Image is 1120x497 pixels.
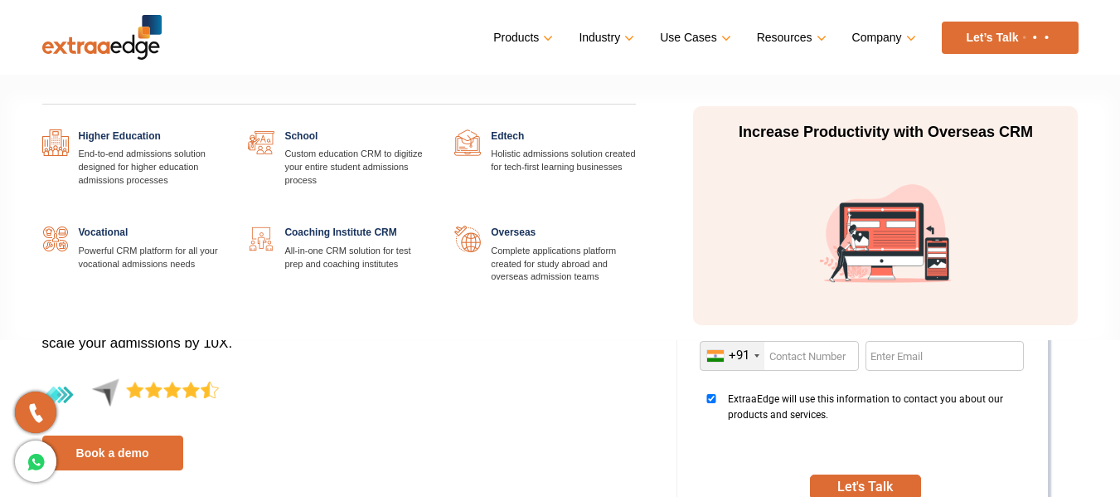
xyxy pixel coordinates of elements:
[579,26,631,50] a: Industry
[42,378,219,412] img: 4.4-aggregate-rating-by-users
[493,26,550,50] a: Products
[700,341,859,371] input: Enter Contact Number
[42,436,183,470] a: Book a demo
[700,394,723,403] input: ExtraaEdge will use this information to contact you about our products and services.
[942,22,1079,54] a: Let’s Talk
[728,392,1019,454] span: ExtraaEdge will use this information to contact you about our products and services.
[730,123,1041,143] p: Increase Productivity with Overseas CRM
[660,26,727,50] a: Use Cases
[852,26,913,50] a: Company
[729,348,749,363] div: +91
[865,341,1025,371] input: Enter Email
[757,26,823,50] a: Resources
[701,342,764,370] div: India (भारत): +91
[42,311,534,351] span: Discover the edge of best CRM for education designed to digitize, manage and scale your admission...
